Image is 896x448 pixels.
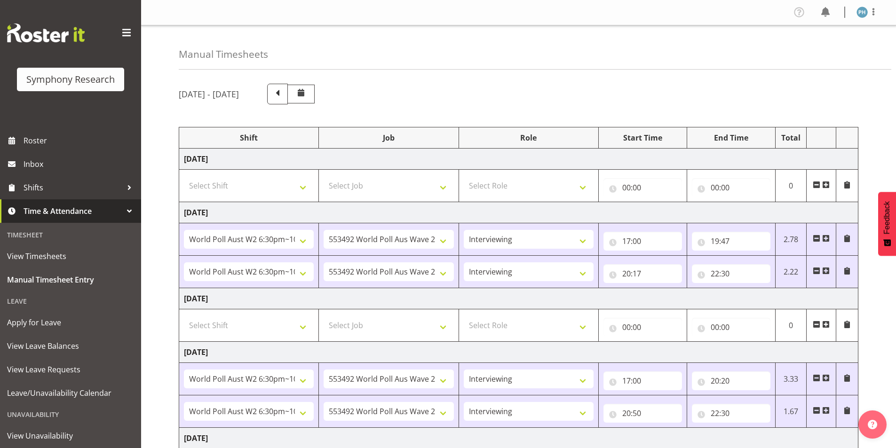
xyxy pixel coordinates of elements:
[179,89,239,99] h5: [DATE] - [DATE]
[2,424,139,448] a: View Unavailability
[775,363,807,395] td: 3.33
[179,149,858,170] td: [DATE]
[692,371,770,390] input: Click to select...
[692,318,770,337] input: Click to select...
[2,358,139,381] a: View Leave Requests
[7,362,134,377] span: View Leave Requests
[603,178,682,197] input: Click to select...
[184,132,314,143] div: Shift
[775,256,807,288] td: 2.22
[179,202,858,223] td: [DATE]
[692,178,770,197] input: Click to select...
[692,132,770,143] div: End Time
[856,7,868,18] img: paul-hitchfield1916.jpg
[2,225,139,244] div: Timesheet
[7,339,134,353] span: View Leave Balances
[24,204,122,218] span: Time & Attendance
[692,232,770,251] input: Click to select...
[603,232,682,251] input: Click to select...
[775,170,807,202] td: 0
[2,244,139,268] a: View Timesheets
[878,192,896,256] button: Feedback - Show survey
[2,381,139,405] a: Leave/Unavailability Calendar
[179,288,858,309] td: [DATE]
[26,72,115,86] div: Symphony Research
[775,309,807,342] td: 0
[692,404,770,423] input: Click to select...
[868,420,877,429] img: help-xxl-2.png
[464,132,594,143] div: Role
[7,315,134,330] span: Apply for Leave
[775,395,807,428] td: 1.67
[24,134,136,148] span: Roster
[179,342,858,363] td: [DATE]
[7,386,134,400] span: Leave/Unavailability Calendar
[780,132,802,143] div: Total
[24,157,136,171] span: Inbox
[7,24,85,42] img: Rosterit website logo
[24,181,122,195] span: Shifts
[179,49,268,60] h4: Manual Timesheets
[603,132,682,143] div: Start Time
[7,273,134,287] span: Manual Timesheet Entry
[2,334,139,358] a: View Leave Balances
[775,223,807,256] td: 2.78
[2,405,139,424] div: Unavailability
[2,268,139,291] a: Manual Timesheet Entry
[324,132,453,143] div: Job
[603,371,682,390] input: Click to select...
[883,201,891,234] span: Feedback
[2,291,139,311] div: Leave
[603,318,682,337] input: Click to select...
[692,264,770,283] input: Click to select...
[2,311,139,334] a: Apply for Leave
[603,404,682,423] input: Click to select...
[7,249,134,263] span: View Timesheets
[7,429,134,443] span: View Unavailability
[603,264,682,283] input: Click to select...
